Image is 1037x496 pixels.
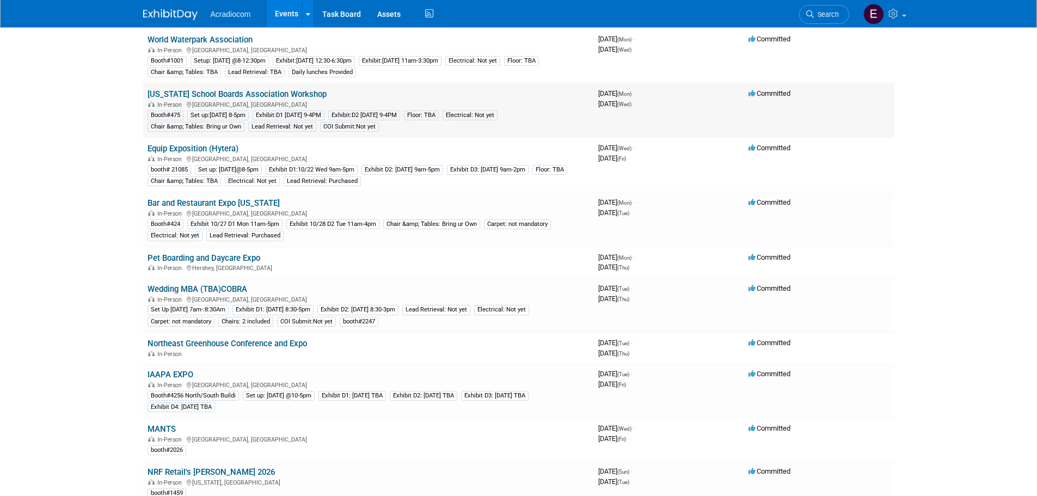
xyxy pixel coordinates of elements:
[617,436,626,442] span: (Fri)
[631,339,633,347] span: -
[617,200,631,206] span: (Mon)
[598,349,629,357] span: [DATE]
[617,479,629,485] span: (Tue)
[148,56,187,66] div: Booth#1001
[148,445,186,455] div: booth#2026
[617,469,629,475] span: (Sun)
[320,122,379,132] div: COI Submit:Not yet
[157,101,185,108] span: In-Person
[598,45,631,53] span: [DATE]
[148,295,590,303] div: [GEOGRAPHIC_DATA], [GEOGRAPHIC_DATA]
[598,154,626,162] span: [DATE]
[148,477,590,486] div: [US_STATE], [GEOGRAPHIC_DATA]
[633,35,635,43] span: -
[218,317,273,327] div: Chairs: 2 included
[148,47,155,52] img: In-Person Event
[863,4,884,25] img: Elizabeth Martinez
[206,231,284,241] div: Lead Retrieval: Purchased
[148,284,247,294] a: Wedding MBA (TBA)COBRA
[148,402,215,412] div: Exhibit D4: [DATE] TBA
[631,370,633,378] span: -
[157,296,185,303] span: In-Person
[598,424,635,432] span: [DATE]
[617,382,626,388] span: (Fri)
[148,210,155,216] img: In-Person Event
[148,219,183,229] div: Booth#424
[148,370,193,379] a: IAAPA EXPO
[157,479,185,486] span: In-Person
[633,253,635,261] span: -
[402,305,470,315] div: Lead Retrieval: Not yet
[248,122,316,132] div: Lead Retrieval: Not yet
[148,231,203,241] div: Electrical: Not yet
[148,265,155,270] img: In-Person Event
[631,467,633,475] span: -
[148,45,590,54] div: [GEOGRAPHIC_DATA], [GEOGRAPHIC_DATA]
[617,91,631,97] span: (Mon)
[148,144,238,154] a: Equip Exposition (Hytera)
[748,424,790,432] span: Committed
[598,339,633,347] span: [DATE]
[598,35,635,43] span: [DATE]
[148,382,155,387] img: In-Person Event
[317,305,398,315] div: Exhibit D2: [DATE] 8:30-3pm
[148,165,191,175] div: booth# 21085
[598,477,629,486] span: [DATE]
[404,111,439,120] div: Floor: TBA
[598,89,635,97] span: [DATE]
[748,89,790,97] span: Committed
[191,56,269,66] div: Setup: [DATE] @8-12:30pm
[617,210,629,216] span: (Tue)
[148,253,260,263] a: Pet Boarding and Daycare Expo
[225,176,280,186] div: Electrical: Not yet
[148,198,280,208] a: Bar and Restaurant Expo [US_STATE]
[148,100,590,108] div: [GEOGRAPHIC_DATA], [GEOGRAPHIC_DATA]
[187,111,249,120] div: Set up:[DATE] 8-5pm
[148,122,244,132] div: Chair &amp; Tables: Bring ur Own
[748,339,790,347] span: Committed
[148,305,229,315] div: Set Up [DATE] 7am-:8:30Am
[148,467,275,477] a: NRF Retail's [PERSON_NAME] 2026
[598,434,626,443] span: [DATE]
[617,340,629,346] span: (Tue)
[598,380,626,388] span: [DATE]
[748,370,790,378] span: Committed
[598,198,635,206] span: [DATE]
[633,424,635,432] span: -
[148,101,155,107] img: In-Person Event
[148,263,590,272] div: Hershey, [GEOGRAPHIC_DATA]
[598,295,629,303] span: [DATE]
[598,284,633,292] span: [DATE]
[447,165,529,175] div: Exhibit D3: [DATE] 9am-2pm
[148,209,590,217] div: [GEOGRAPHIC_DATA], [GEOGRAPHIC_DATA]
[328,111,400,120] div: Exhibit:D2 [DATE] 9-4PM
[633,198,635,206] span: -
[284,176,361,186] div: Lead Retrieval: Purchased
[474,305,529,315] div: Electrical: Not yet
[225,68,285,77] div: Lead Retrieval: TBA
[273,56,355,66] div: Exhibit:[DATE] 12:30-6:30pm
[598,144,635,152] span: [DATE]
[617,47,631,53] span: (Wed)
[148,296,155,302] img: In-Person Event
[148,380,590,389] div: [GEOGRAPHIC_DATA], [GEOGRAPHIC_DATA]
[748,467,790,475] span: Committed
[148,89,327,99] a: [US_STATE] School Boards Association Workshop
[148,351,155,356] img: In-Person Event
[148,436,155,442] img: In-Person Event
[383,219,480,229] div: Chair &amp; Tables: Bring ur Own
[157,210,185,217] span: In-Person
[318,391,386,401] div: Exhibit D1: [DATE] TBA
[617,265,629,271] span: (Thu)
[617,145,631,151] span: (Wed)
[617,156,626,162] span: (Fri)
[631,284,633,292] span: -
[211,10,251,19] span: Acradiocom
[617,371,629,377] span: (Tue)
[617,426,631,432] span: (Wed)
[157,156,185,163] span: In-Person
[148,156,155,161] img: In-Person Event
[748,35,790,43] span: Committed
[340,317,378,327] div: booth#2247
[148,317,214,327] div: Carpet: not mandatory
